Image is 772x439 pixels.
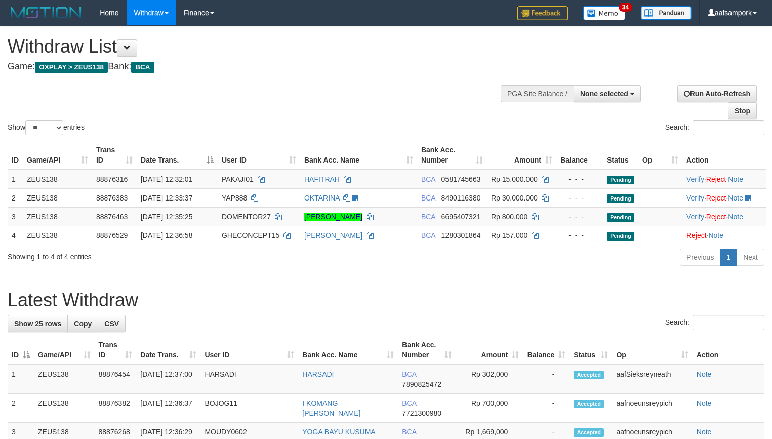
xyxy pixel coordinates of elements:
[728,175,743,183] a: Note
[523,394,570,423] td: -
[402,409,441,417] span: Copy 7721300980 to clipboard
[697,370,712,378] a: Note
[456,336,523,365] th: Amount: activate to sort column ascending
[456,394,523,423] td: Rp 700,000
[491,175,538,183] span: Rp 15.000.000
[682,188,766,207] td: · ·
[706,194,726,202] a: Reject
[200,394,298,423] td: BOJOG11
[8,290,764,310] h1: Latest Withdraw
[96,175,128,183] span: 88876316
[96,194,128,202] span: 88876383
[574,428,604,437] span: Accepted
[67,315,98,332] a: Copy
[686,175,704,183] a: Verify
[612,336,692,365] th: Op: activate to sort column ascending
[487,141,556,170] th: Amount: activate to sort column ascending
[34,365,95,394] td: ZEUS138
[8,248,314,262] div: Showing 1 to 4 of 4 entries
[8,62,505,72] h4: Game: Bank:
[491,231,527,240] span: Rp 157.000
[304,194,340,202] a: OKTARINA
[95,336,137,365] th: Trans ID: activate to sort column ascending
[222,175,254,183] span: PAKAJI01
[491,194,538,202] span: Rp 30.000.000
[8,141,23,170] th: ID
[35,62,108,73] span: OXPLAY > ZEUS138
[8,336,34,365] th: ID: activate to sort column descending
[728,213,743,221] a: Note
[141,231,192,240] span: [DATE] 12:36:58
[302,370,334,378] a: HARSADI
[665,120,764,135] label: Search:
[665,315,764,330] label: Search:
[607,176,634,184] span: Pending
[8,365,34,394] td: 1
[23,207,92,226] td: ZEUS138
[612,365,692,394] td: aafSieksreyneath
[34,336,95,365] th: Game/API: activate to sort column ascending
[441,231,481,240] span: Copy 1280301864 to clipboard
[402,370,416,378] span: BCA
[706,213,726,221] a: Reject
[682,207,766,226] td: · ·
[720,249,737,266] a: 1
[96,213,128,221] span: 88876463
[298,336,398,365] th: Bank Acc. Name: activate to sort column ascending
[98,315,126,332] a: CSV
[523,336,570,365] th: Balance: activate to sort column ascending
[8,188,23,207] td: 2
[686,194,704,202] a: Verify
[304,175,340,183] a: HAFITRAH
[398,336,456,365] th: Bank Acc. Number: activate to sort column ascending
[574,400,604,408] span: Accepted
[421,175,435,183] span: BCA
[441,213,481,221] span: Copy 6695407321 to clipboard
[34,394,95,423] td: ZEUS138
[95,394,137,423] td: 88876382
[23,141,92,170] th: Game/API: activate to sort column ascending
[560,230,599,241] div: - - -
[417,141,487,170] th: Bank Acc. Number: activate to sort column ascending
[23,170,92,189] td: ZEUS138
[304,213,362,221] a: [PERSON_NAME]
[574,85,641,102] button: None selected
[141,213,192,221] span: [DATE] 12:35:25
[23,226,92,245] td: ZEUS138
[686,231,707,240] a: Reject
[8,226,23,245] td: 4
[517,6,568,20] img: Feedback.jpg
[501,85,574,102] div: PGA Site Balance /
[218,141,300,170] th: User ID: activate to sort column ascending
[607,194,634,203] span: Pending
[456,365,523,394] td: Rp 302,000
[402,428,416,436] span: BCA
[603,141,638,170] th: Status
[95,365,137,394] td: 88876454
[607,232,634,241] span: Pending
[8,315,68,332] a: Show 25 rows
[141,175,192,183] span: [DATE] 12:32:01
[607,213,634,222] span: Pending
[74,320,92,328] span: Copy
[421,231,435,240] span: BCA
[682,226,766,245] td: ·
[441,175,481,183] span: Copy 0581745663 to clipboard
[580,90,628,98] span: None selected
[693,336,764,365] th: Action
[222,231,279,240] span: GHECONCEPT15
[104,320,119,328] span: CSV
[300,141,417,170] th: Bank Acc. Name: activate to sort column ascending
[302,428,375,436] a: YOGA BAYU KUSUMA
[677,85,757,102] a: Run Auto-Refresh
[304,231,362,240] a: [PERSON_NAME]
[136,365,200,394] td: [DATE] 12:37:00
[8,170,23,189] td: 1
[680,249,720,266] a: Previous
[737,249,764,266] a: Next
[693,120,764,135] input: Search:
[523,365,570,394] td: -
[682,141,766,170] th: Action
[560,193,599,203] div: - - -
[302,399,360,417] a: I KOMANG [PERSON_NAME]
